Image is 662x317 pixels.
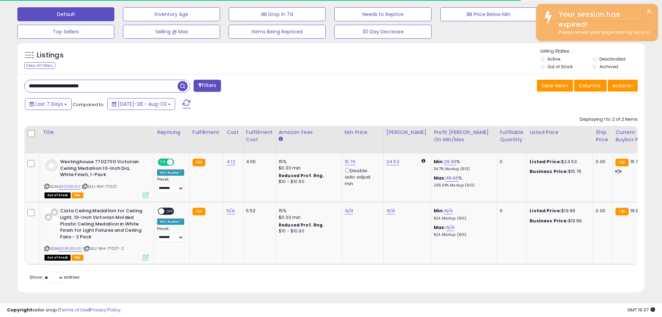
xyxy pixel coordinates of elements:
b: Min: [434,207,444,214]
img: 41tI5H+7yML._SL40_.jpg [44,159,58,173]
div: Listed Price [530,129,590,136]
span: 15.76 [630,158,641,165]
a: 24.53 [386,158,399,165]
button: Items Being Repriced [229,25,326,39]
button: Default [17,7,114,21]
div: 0 [500,208,521,214]
div: $15.76 [530,168,587,175]
a: B00113EVX2 [59,184,81,190]
div: 4.55 [246,159,270,165]
p: 114.71% Markup (ROI) [434,167,491,172]
p: N/A Markup (ROI) [434,232,491,237]
b: Listed Price: [530,207,561,214]
button: Top Sellers [17,25,114,39]
div: Preset: [157,177,184,193]
div: $10 - $10.90 [279,179,336,185]
div: $0.30 min [279,165,336,171]
button: Save View [537,80,573,92]
small: Amazon Fees. [279,136,283,142]
b: Reduced Prof. Rng. [279,173,324,179]
small: FBA [193,159,205,166]
div: Cost [227,129,240,136]
button: BB Drop in 7d [229,7,326,21]
span: 2025-08-12 19:37 GMT [627,307,655,313]
div: seller snap | | [7,307,121,314]
label: Out of Stock [547,64,573,70]
b: Max: [434,175,446,181]
a: N/A [227,207,235,214]
span: 19.99 [630,207,641,214]
div: Fulfillable Quantity [500,129,524,143]
a: 15.76 [345,158,355,165]
div: Please refresh your page and log back in [554,29,653,36]
b: Business Price: [530,168,568,175]
a: 49.66 [446,175,459,182]
span: OFF [173,159,184,165]
div: $19.99 [530,218,587,224]
div: % [434,159,491,172]
div: Fulfillment [193,129,221,136]
button: Last 7 Days [25,98,72,110]
span: Columns [579,82,600,89]
label: Deactivated [599,56,626,62]
div: Displaying 1 to 2 of 2 items [580,116,638,123]
div: Ship Price [596,129,610,143]
th: The percentage added to the cost of goods (COGS) that forms the calculator for Min & Max prices. [431,126,497,153]
button: Selling @ Max [123,25,220,39]
a: N/A [444,207,452,214]
b: Listed Price: [530,158,561,165]
div: % [434,175,491,188]
button: Columns [574,80,607,92]
button: Actions [608,80,638,92]
a: B018UR5U6I [59,246,82,252]
b: Ciata Ceiling Medallion for Ceiling Light, 10-Inch Victorian Molded Plastic Ceiling Medallion in ... [60,208,145,242]
div: $10 - $10.90 [279,228,336,234]
div: [PERSON_NAME] [386,129,428,136]
a: 29.99 [444,158,457,165]
div: ASIN: [44,159,149,197]
a: Terms of Use [59,307,89,313]
span: OFF [164,208,175,214]
div: Fulfillment Cost [246,129,273,143]
div: ASIN: [44,208,149,259]
div: 15% [279,208,336,214]
div: Profit [PERSON_NAME] on Min/Max [434,129,494,143]
span: All listings that are currently out of stock and unavailable for purchase on Amazon [44,255,71,261]
span: Compared to: [73,101,105,108]
b: Westinghouse 7702700 Victorian Ceiling Medallion 10-Inch Dia, White Finish, 1-Pack [60,159,145,180]
a: 4.12 [227,158,235,165]
button: Inventory Age [123,7,220,21]
div: Min Price [345,129,381,136]
div: $19.99 [530,208,587,214]
b: Reduced Prof. Rng. [279,222,324,228]
a: N/A [446,224,454,231]
a: N/A [345,207,353,214]
button: Needs to Reprice [334,7,431,21]
small: FBA [193,208,205,215]
span: ON [158,159,167,165]
h5: Listings [37,50,64,60]
b: Business Price: [530,217,568,224]
button: [DATE]-28 - Aug-03 [107,98,175,110]
strong: Copyright [7,307,32,313]
label: Active [547,56,560,62]
div: Current Buybox Price [615,129,651,143]
button: × [646,7,652,16]
div: Repricing [157,129,187,136]
small: FBA [615,159,628,166]
label: Archived [599,64,618,70]
div: Title [43,129,151,136]
button: Filters [194,80,221,92]
span: | SKU: WH-77027 [82,184,117,189]
div: Disable auto adjust min [345,167,378,187]
div: Clear All Filters [24,62,55,69]
a: Privacy Policy [90,307,121,313]
span: FBA [72,192,83,198]
div: 0 [500,159,521,165]
div: Win BuyBox * [157,169,184,176]
div: 0.00 [596,159,607,165]
div: $24.53 [530,159,587,165]
button: BB Price Below Min [440,7,537,21]
span: [DATE]-28 - Aug-03 [118,101,166,108]
div: 0.00 [596,208,607,214]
